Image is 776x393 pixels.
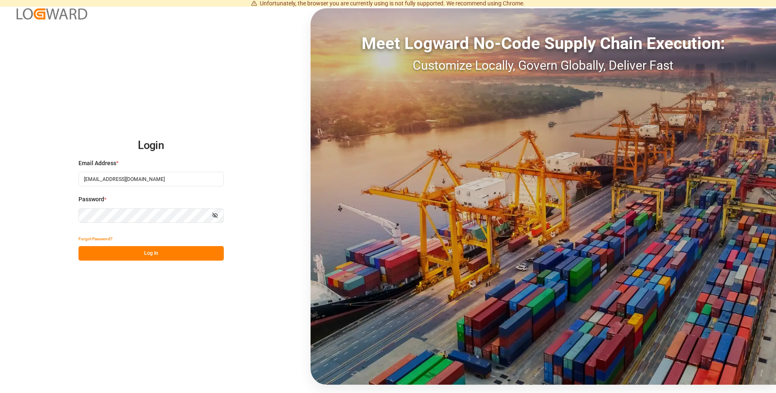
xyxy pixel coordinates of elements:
button: Forgot Password? [78,232,113,246]
button: Log In [78,246,224,261]
div: Customize Locally, Govern Globally, Deliver Fast [311,56,776,75]
h2: Login [78,132,224,159]
input: Enter your email [78,172,224,186]
div: Meet Logward No-Code Supply Chain Execution: [311,31,776,56]
span: Password [78,195,104,204]
img: Logward_new_orange.png [17,8,87,20]
span: Email Address [78,159,116,168]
